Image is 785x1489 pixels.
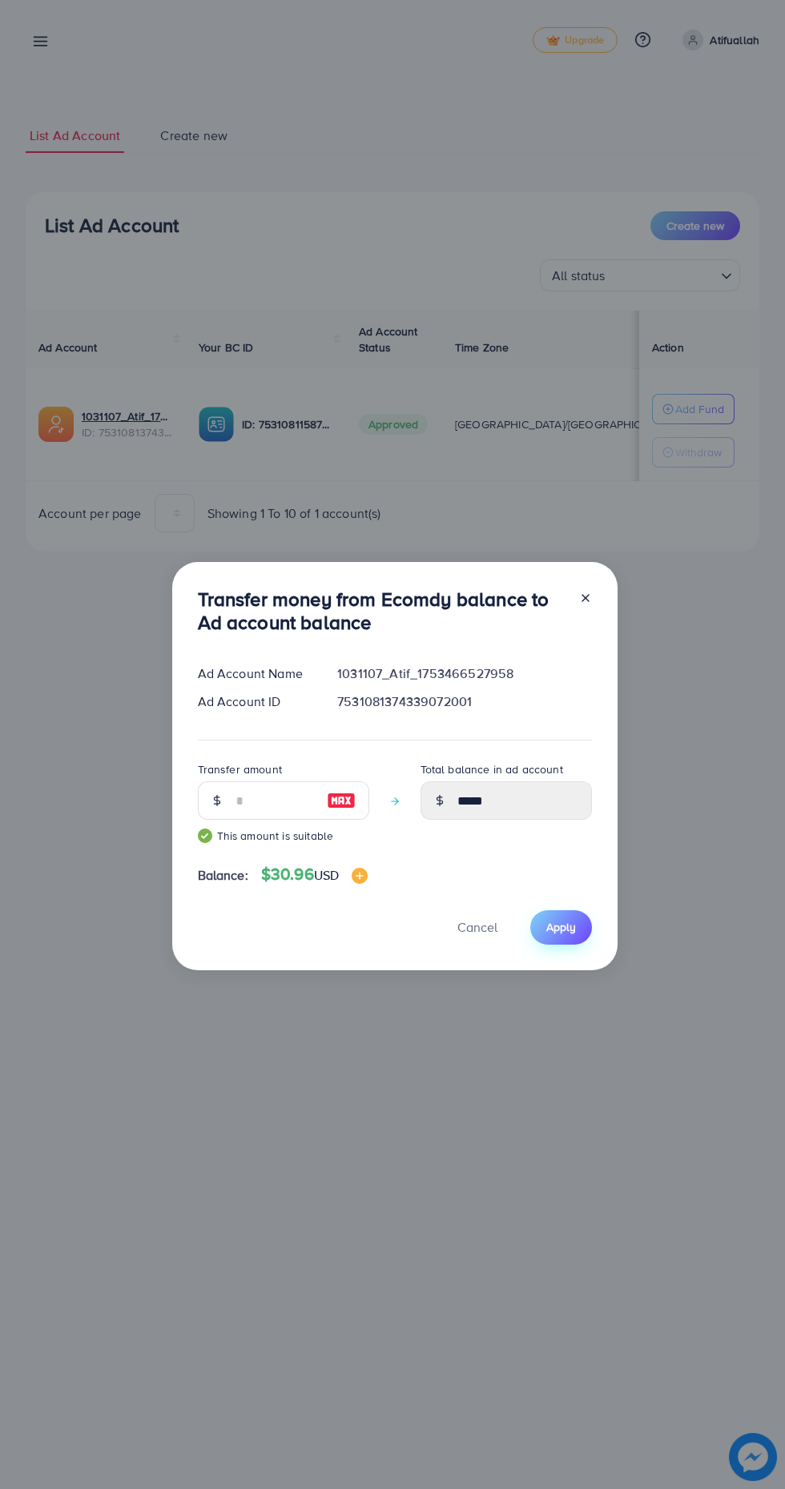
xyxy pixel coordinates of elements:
[327,791,356,810] img: image
[198,828,369,844] small: This amount is suitable
[457,918,497,936] span: Cancel
[421,761,563,777] label: Total balance in ad account
[314,866,339,884] span: USD
[546,919,576,935] span: Apply
[198,761,282,777] label: Transfer amount
[198,866,248,885] span: Balance:
[185,692,325,711] div: Ad Account ID
[324,664,604,683] div: 1031107_Atif_1753466527958
[324,692,604,711] div: 7531081374339072001
[352,868,368,884] img: image
[530,910,592,945] button: Apply
[185,664,325,683] div: Ad Account Name
[198,588,566,634] h3: Transfer money from Ecomdy balance to Ad account balance
[437,910,517,945] button: Cancel
[261,865,368,885] h4: $30.96
[198,829,212,843] img: guide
